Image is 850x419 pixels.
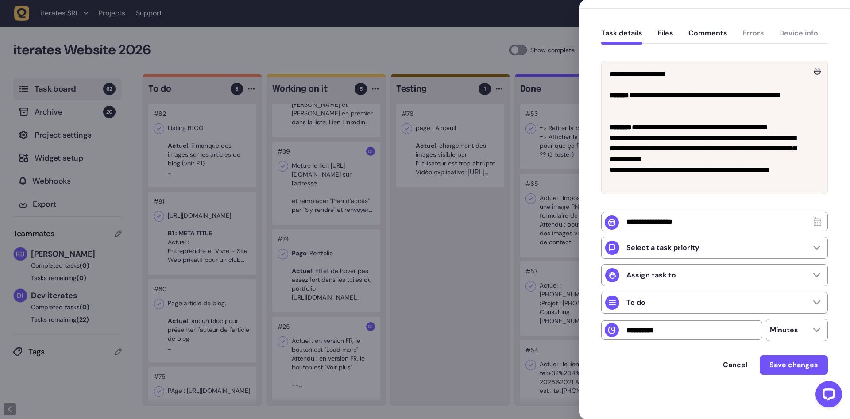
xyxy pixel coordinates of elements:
[808,377,846,415] iframe: LiveChat chat widget
[723,361,747,369] span: Cancel
[769,361,818,369] span: Save changes
[626,243,699,252] p: Select a task priority
[714,356,756,374] button: Cancel
[688,29,727,45] button: Comments
[770,326,798,334] p: Minutes
[626,271,676,280] p: Assign task to
[626,298,645,307] p: To do
[760,355,828,375] button: Save changes
[657,29,673,45] button: Files
[601,29,642,45] button: Task details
